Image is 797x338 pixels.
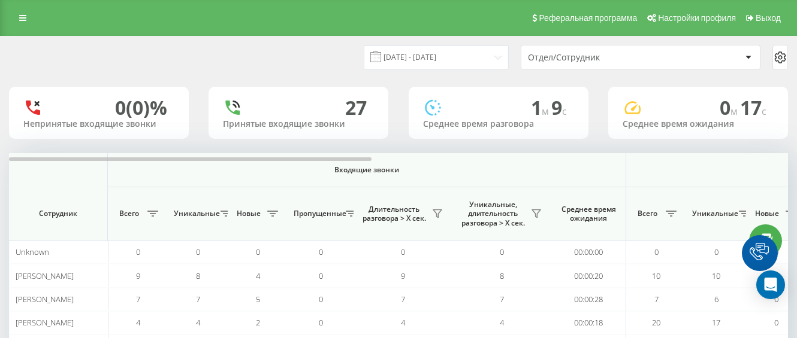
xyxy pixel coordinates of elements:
span: 0 [319,317,323,328]
span: 8 [500,270,504,281]
span: 9 [136,270,140,281]
span: Настройки профиля [658,13,736,23]
span: 0 [774,317,778,328]
span: 6 [714,294,718,304]
span: [PERSON_NAME] [16,294,74,304]
span: Unknown [16,246,49,257]
td: 00:00:20 [551,264,626,287]
span: 0 [319,270,323,281]
span: 0 [500,246,504,257]
span: 17 [712,317,720,328]
span: 0 [256,246,260,257]
span: Всего [114,209,144,218]
span: 9 [401,270,405,281]
span: Входящие звонки [139,165,594,175]
span: 0 [654,246,659,257]
span: 0 [196,246,200,257]
td: 00:00:00 [551,240,626,264]
td: 00:00:28 [551,288,626,311]
div: Среднее время разговора [423,119,574,129]
span: 20 [652,317,660,328]
span: Среднее время ожидания [560,205,617,223]
span: 4 [500,317,504,328]
div: Среднее время ожидания [623,119,774,129]
span: Длительность разговора > Х сек. [360,205,428,223]
span: Уникальные [174,209,217,218]
span: 0 [720,95,740,120]
td: 00:00:18 [551,311,626,334]
span: 17 [740,95,766,120]
span: c [762,105,766,118]
span: 0 [319,294,323,304]
span: Выход [756,13,781,23]
span: 7 [401,294,405,304]
span: 7 [136,294,140,304]
span: 2 [256,317,260,328]
span: 10 [652,270,660,281]
span: 5 [256,294,260,304]
span: Сотрудник [19,209,97,218]
div: Непринятые входящие звонки [23,119,174,129]
span: 9 [551,95,567,120]
span: 0 [319,246,323,257]
span: 0 [401,246,405,257]
span: м [542,105,551,118]
span: 1 [531,95,551,120]
span: 4 [256,270,260,281]
div: 27 [345,96,367,119]
span: 10 [712,270,720,281]
span: 4 [196,317,200,328]
span: 7 [196,294,200,304]
span: 8 [196,270,200,281]
span: [PERSON_NAME] [16,317,74,328]
div: Open Intercom Messenger [756,270,785,299]
span: м [730,105,740,118]
span: 0 [714,246,718,257]
span: Новые [234,209,264,218]
span: 4 [401,317,405,328]
span: Всего [632,209,662,218]
span: Уникальные, длительность разговора > Х сек. [458,200,527,228]
span: Пропущенные [294,209,342,218]
div: Принятые входящие звонки [223,119,374,129]
div: 0 (0)% [115,96,167,119]
div: Отдел/Сотрудник [528,53,671,63]
span: [PERSON_NAME] [16,270,74,281]
span: 7 [654,294,659,304]
span: Новые [752,209,782,218]
span: Уникальные [692,209,735,218]
span: 4 [136,317,140,328]
span: 7 [500,294,504,304]
span: c [562,105,567,118]
span: 0 [136,246,140,257]
span: Реферальная программа [539,13,637,23]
